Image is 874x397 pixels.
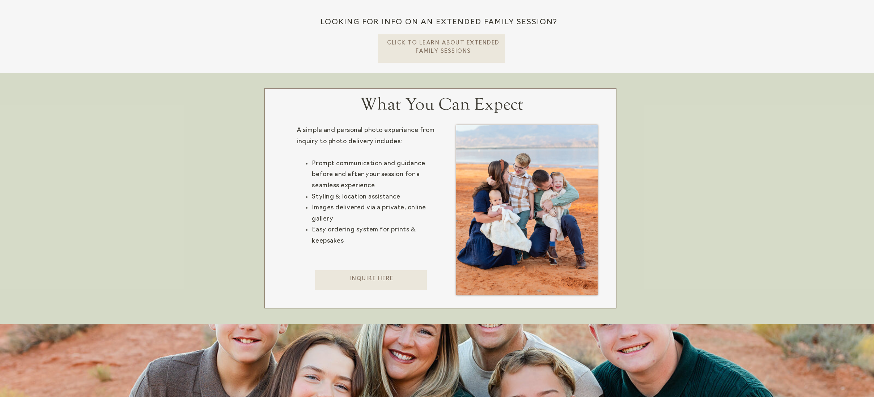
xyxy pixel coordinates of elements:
[311,158,440,192] li: Prompt communication and guidance before and after your session for a seamless experience
[311,202,440,225] li: Images delivered via a private, online gallery
[387,39,500,54] a: CLick To learn about extended Family Sessions
[242,17,636,38] h2: Looking for info on an extended family session?
[311,225,440,247] li: Easy ordering system for prints & keepsakes
[344,95,539,115] h2: What You Can Expect
[297,125,440,147] div: A simple and personal photo experience from inquiry to photo delivery includes:
[311,192,440,203] li: Styling & location assistance
[315,275,428,290] a: Inquire here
